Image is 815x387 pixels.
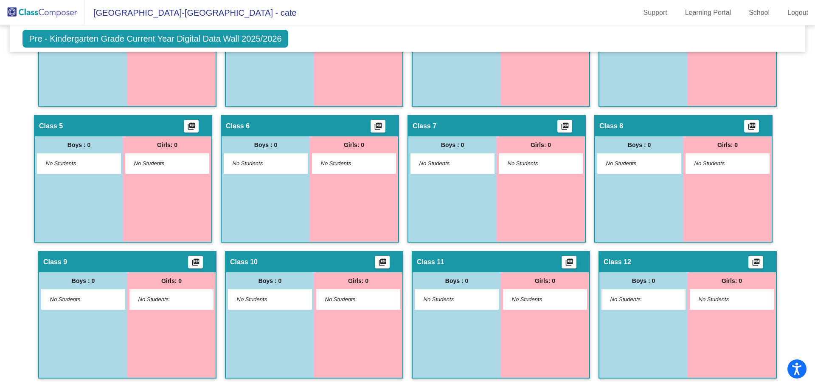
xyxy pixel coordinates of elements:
mat-icon: picture_as_pdf [747,122,757,134]
mat-icon: picture_as_pdf [560,122,570,134]
div: Boys : 0 [599,272,688,289]
div: Boys : 0 [226,272,314,289]
button: Print Students Details [748,256,763,268]
button: Print Students Details [557,120,572,133]
button: Print Students Details [744,120,759,133]
span: No Students [134,159,187,168]
mat-icon: picture_as_pdf [186,122,197,134]
div: Boys : 0 [35,136,123,153]
span: Class 11 [417,258,444,266]
span: Class 7 [413,122,436,130]
span: No Students [694,159,748,168]
button: Print Students Details [371,120,385,133]
span: Class 10 [230,258,258,266]
span: No Students [138,295,191,304]
div: Boys : 0 [39,272,127,289]
div: Boys : 0 [413,272,501,289]
div: Girls: 0 [123,136,211,153]
span: No Students [325,295,378,304]
span: No Students [50,295,103,304]
span: No Students [610,295,663,304]
button: Print Students Details [375,256,390,268]
span: No Students [233,159,286,168]
span: Class 8 [599,122,623,130]
span: No Students [606,159,659,168]
mat-icon: picture_as_pdf [564,258,574,270]
a: Support [637,6,674,20]
div: Boys : 0 [222,136,310,153]
div: Boys : 0 [408,136,497,153]
div: Girls: 0 [501,272,589,289]
button: Print Students Details [562,256,576,268]
div: Girls: 0 [683,136,772,153]
span: No Students [699,295,752,304]
div: Girls: 0 [688,272,776,289]
a: Learning Portal [678,6,738,20]
mat-icon: picture_as_pdf [373,122,383,134]
span: Class 5 [39,122,63,130]
span: Class 9 [43,258,67,266]
span: No Students [46,159,99,168]
span: [GEOGRAPHIC_DATA]-[GEOGRAPHIC_DATA] - cate [85,6,297,20]
span: No Students [419,159,472,168]
div: Girls: 0 [314,272,402,289]
div: Boys : 0 [595,136,683,153]
div: Girls: 0 [310,136,398,153]
mat-icon: picture_as_pdf [377,258,388,270]
span: No Students [512,295,565,304]
span: No Students [508,159,561,168]
mat-icon: picture_as_pdf [191,258,201,270]
a: Logout [781,6,815,20]
span: Class 6 [226,122,250,130]
div: Girls: 0 [127,272,216,289]
span: No Students [424,295,477,304]
button: Print Students Details [184,120,199,133]
button: Print Students Details [188,256,203,268]
span: Pre - Kindergarten Grade Current Year Digital Data Wall 2025/2026 [22,30,288,48]
a: School [742,6,776,20]
div: Girls: 0 [497,136,585,153]
span: No Students [237,295,290,304]
span: Class 12 [604,258,631,266]
span: No Students [321,159,374,168]
mat-icon: picture_as_pdf [751,258,761,270]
